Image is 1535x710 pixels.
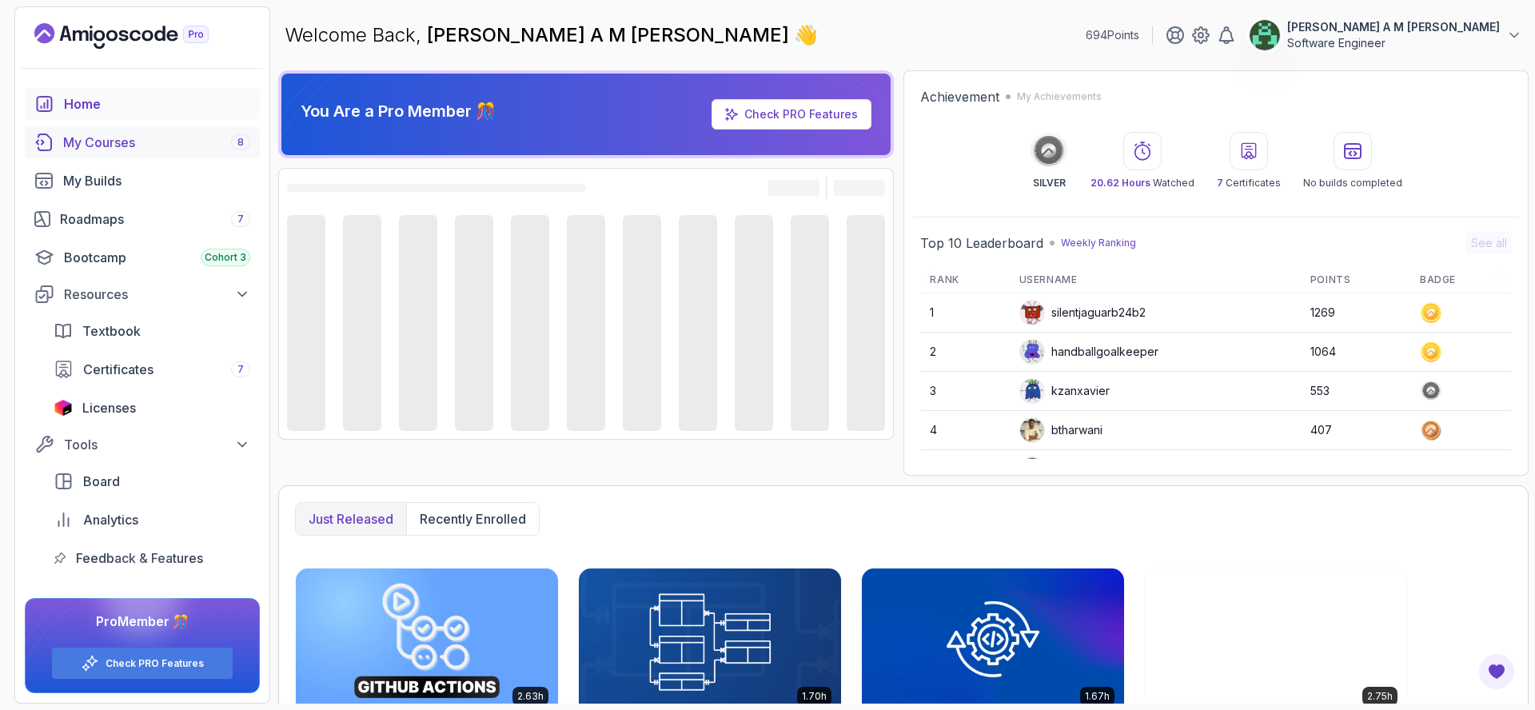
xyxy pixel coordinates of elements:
a: roadmaps [25,203,260,235]
span: Board [83,472,120,491]
td: 407 [1301,411,1410,450]
h2: Top 10 Leaderboard [920,233,1043,253]
span: Cohort 3 [205,251,246,264]
img: user profile image [1020,418,1044,442]
span: 7 [237,213,244,225]
span: Textbook [82,321,141,341]
span: 👋 [791,18,823,52]
span: 7 [237,363,244,376]
div: Tools [64,435,250,454]
span: Certificates [83,360,153,379]
button: Resources [25,280,260,309]
p: [PERSON_NAME] A M [PERSON_NAME] [1287,19,1500,35]
span: Feedback & Features [76,548,203,568]
a: analytics [44,504,260,536]
td: 1064 [1301,333,1410,372]
div: Bootcamp [64,248,250,267]
a: courses [25,126,260,158]
button: See all [1466,232,1512,254]
a: Check PRO Features [712,99,871,130]
span: [PERSON_NAME] A M [PERSON_NAME] [427,23,794,46]
span: 7 [1217,177,1223,189]
th: Points [1301,267,1410,293]
td: 332 [1301,450,1410,489]
img: user profile image [1250,20,1280,50]
p: 1.70h [802,690,827,703]
button: Tools [25,430,260,459]
a: builds [25,165,260,197]
a: certificates [44,353,260,385]
img: default monster avatar [1020,340,1044,364]
div: Xormios [1019,457,1094,482]
img: jetbrains icon [54,400,73,416]
td: 3 [920,372,1009,411]
button: Just released [296,503,406,535]
button: user profile image[PERSON_NAME] A M [PERSON_NAME]Software Engineer [1249,19,1522,51]
td: 4 [920,411,1009,450]
p: No builds completed [1303,177,1402,189]
p: Software Engineer [1287,35,1500,51]
p: Recently enrolled [420,509,526,529]
p: Just released [309,509,393,529]
p: You Are a Pro Member 🎊 [301,100,496,122]
h2: Achievement [920,87,999,106]
span: 20.62 Hours [1090,177,1150,189]
th: Rank [920,267,1009,293]
p: Weekly Ranking [1061,237,1136,249]
p: 2.75h [1367,690,1393,703]
div: Resources [64,285,250,304]
button: Open Feedback Button [1477,652,1516,691]
span: Licenses [82,398,136,417]
a: bootcamp [25,241,260,273]
a: Landing page [34,23,245,49]
div: My Builds [63,171,250,190]
div: Home [64,94,250,114]
a: board [44,465,260,497]
td: 553 [1301,372,1410,411]
button: Check PRO Features [51,647,233,680]
span: Analytics [83,510,138,529]
a: feedback [44,542,260,574]
img: default monster avatar [1020,457,1044,481]
div: kzanxavier [1019,378,1110,404]
div: handballgoalkeeper [1019,339,1158,365]
a: licenses [44,392,260,424]
a: Check PRO Features [744,107,858,121]
div: btharwani [1019,417,1102,443]
p: SILVER [1033,177,1066,189]
a: Check PRO Features [106,657,204,670]
div: Roadmaps [60,209,250,229]
a: textbook [44,315,260,347]
span: 8 [237,136,244,149]
td: 1269 [1301,293,1410,333]
th: Badge [1410,267,1512,293]
td: 5 [920,450,1009,489]
p: Welcome Back, [285,22,818,48]
button: Recently enrolled [406,503,539,535]
div: silentjaguarb24b2 [1019,300,1146,325]
th: Username [1010,267,1301,293]
img: default monster avatar [1020,301,1044,325]
p: Watched [1090,177,1194,189]
div: My Courses [63,133,250,152]
p: 2.63h [517,690,544,703]
p: 1.67h [1085,690,1110,703]
td: 1 [920,293,1009,333]
a: home [25,88,260,120]
p: My Achievements [1017,90,1102,103]
td: 2 [920,333,1009,372]
p: Certificates [1217,177,1281,189]
img: default monster avatar [1020,379,1044,403]
p: 694 Points [1086,27,1139,43]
